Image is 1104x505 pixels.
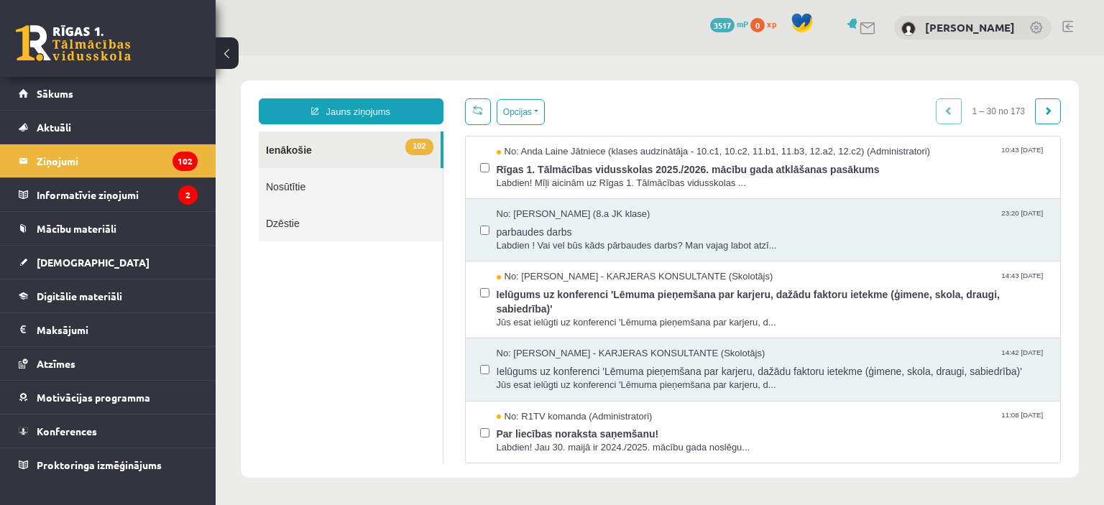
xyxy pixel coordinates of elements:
a: Dzēstie [43,149,227,186]
span: 0 [750,18,765,32]
span: Aktuāli [37,121,71,134]
legend: Ziņojumi [37,144,198,177]
span: No: R1TV komanda (Administratori) [281,355,437,369]
span: [DEMOGRAPHIC_DATA] [37,256,149,269]
a: Jauns ziņojums [43,43,228,69]
legend: Informatīvie ziņojumi [37,178,198,211]
a: Proktoringa izmēģinājums [19,448,198,481]
a: 3517 mP [710,18,748,29]
span: Sākums [37,87,73,100]
span: No: [PERSON_NAME] - KARJERAS KONSULTANTE (Skolotājs) [281,215,558,228]
a: Rīgas 1. Tālmācības vidusskola [16,25,131,61]
span: Rīgas 1. Tālmācības vidusskolas 2025./2026. mācību gada atklāšanas pasākums [281,103,831,121]
span: 1 – 30 no 173 [746,43,820,69]
a: 102Ienākošie [43,76,225,113]
a: Ziņojumi102 [19,144,198,177]
span: Digitālie materiāli [37,289,122,302]
a: Aktuāli [19,111,198,144]
span: 11:08 [DATE] [783,355,830,366]
a: Atzīmes [19,347,198,380]
a: No: R1TV komanda (Administratori) 11:08 [DATE] Par liecības noraksta saņemšanu! Labdien! Jau 30. ... [281,355,831,399]
span: No: [PERSON_NAME] (8.a JK klase) [281,152,435,166]
i: 2 [178,185,198,205]
a: Nosūtītie [43,113,227,149]
span: Labdien! Mīļi aicinām uz Rīgas 1. Tālmācības vidusskolas ... [281,121,831,135]
span: Proktoringa izmēģinājums [37,458,162,471]
img: Kārlis Bergs [901,22,916,36]
span: 10:43 [DATE] [783,90,830,101]
span: No: [PERSON_NAME] - KARJERAS KONSULTANTE (Skolotājs) [281,292,550,305]
a: Maksājumi [19,313,198,346]
span: 14:42 [DATE] [783,292,830,302]
span: Labdien! Jau 30. maijā ir 2024./2025. mācību gada noslēgu... [281,386,831,399]
a: Mācību materiāli [19,212,198,245]
span: Ielūgums uz konferenci 'Lēmuma pieņemšana par karjeru, dažādu faktoru ietekme (ģimene, skola, dra... [281,228,831,261]
a: 0 xp [750,18,783,29]
a: Informatīvie ziņojumi2 [19,178,198,211]
a: Motivācijas programma [19,381,198,414]
button: Opcijas [281,44,329,70]
a: No: [PERSON_NAME] - KARJERAS KONSULTANTE (Skolotājs) 14:42 [DATE] Ielūgums uz konferenci 'Lēmuma ... [281,292,831,336]
a: No: [PERSON_NAME] - KARJERAS KONSULTANTE (Skolotājs) 14:43 [DATE] Ielūgums uz konferenci 'Lēmuma ... [281,215,831,274]
span: Jūs esat ielūgti uz konferenci 'Lēmuma pieņemšana par karjeru, d... [281,323,831,337]
a: [PERSON_NAME] [925,20,1015,34]
span: mP [737,18,748,29]
a: No: [PERSON_NAME] (8.a JK klase) 23:20 [DATE] parbaudes darbs Labdien ! Vai vel būs kāds pārbaude... [281,152,831,197]
span: parbaudes darbs [281,166,831,184]
span: Atzīmes [37,357,75,370]
span: 102 [190,83,217,100]
span: Mācību materiāli [37,222,116,235]
span: Labdien ! Vai vel būs kāds pārbaudes darbs? Man vajag labot atzī... [281,184,831,198]
span: 3517 [710,18,735,32]
a: Sākums [19,77,198,110]
span: Jūs esat ielūgti uz konferenci 'Lēmuma pieņemšana par karjeru, d... [281,261,831,274]
span: Motivācijas programma [37,391,150,404]
span: 23:20 [DATE] [783,152,830,163]
span: 14:43 [DATE] [783,215,830,226]
i: 102 [172,152,198,171]
a: Digitālie materiāli [19,279,198,312]
span: Ielūgums uz konferenci 'Lēmuma pieņemšana par karjeru, dažādu faktoru ietekme (ģimene, skola, dra... [281,305,831,323]
a: Konferences [19,414,198,448]
a: [DEMOGRAPHIC_DATA] [19,246,198,279]
span: xp [767,18,776,29]
a: No: Anda Laine Jātniece (klases audzinātāja - 10.c1, 10.c2, 11.b1, 11.b3, 12.a2, 12.c2) (Administ... [281,90,831,134]
legend: Maksājumi [37,313,198,346]
span: Par liecības noraksta saņemšanu! [281,368,831,386]
span: No: Anda Laine Jātniece (klases audzinātāja - 10.c1, 10.c2, 11.b1, 11.b3, 12.a2, 12.c2) (Administ... [281,90,715,103]
span: Konferences [37,425,97,437]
